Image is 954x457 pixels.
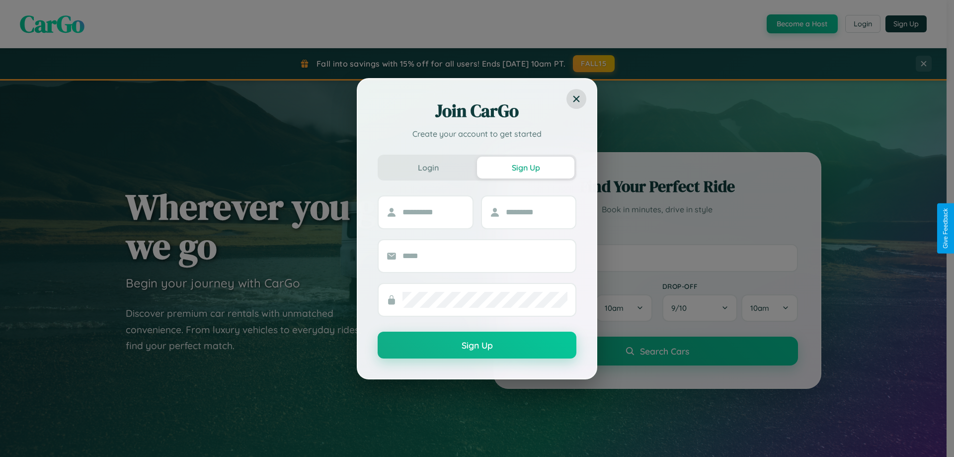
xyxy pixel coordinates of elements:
p: Create your account to get started [378,128,576,140]
button: Sign Up [378,332,576,359]
div: Give Feedback [942,208,949,249]
button: Login [380,157,477,179]
button: Sign Up [477,157,574,179]
h2: Join CarGo [378,99,576,123]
